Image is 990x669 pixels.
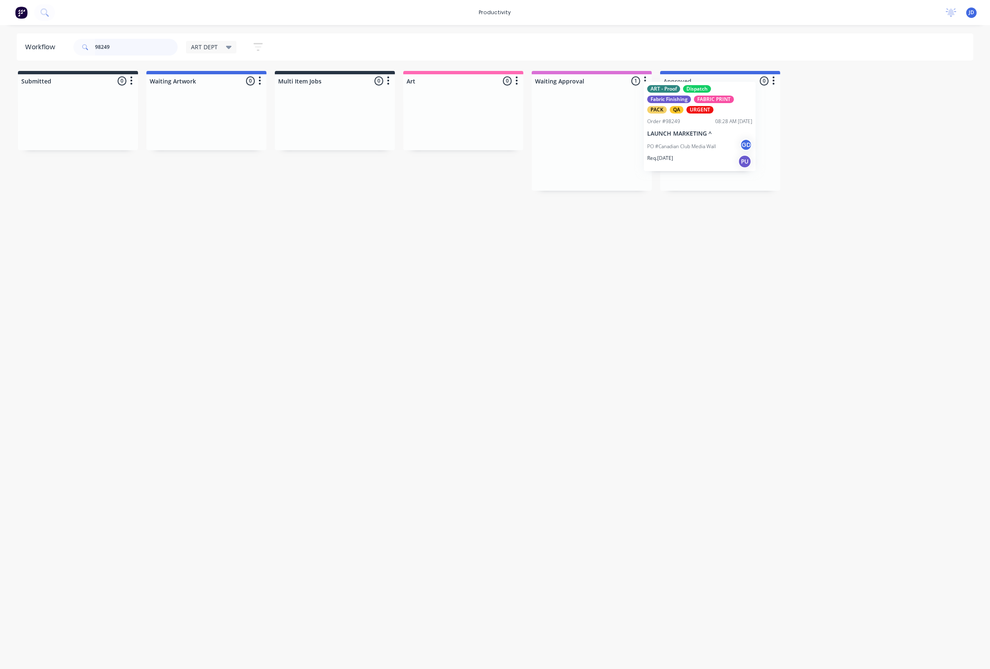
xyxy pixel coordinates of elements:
span: JD [969,9,974,16]
img: Factory [15,6,28,19]
div: Workflow [25,42,59,52]
span: ART DEPT [191,43,218,51]
div: productivity [475,6,515,19]
input: Search for orders... [95,39,178,56]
